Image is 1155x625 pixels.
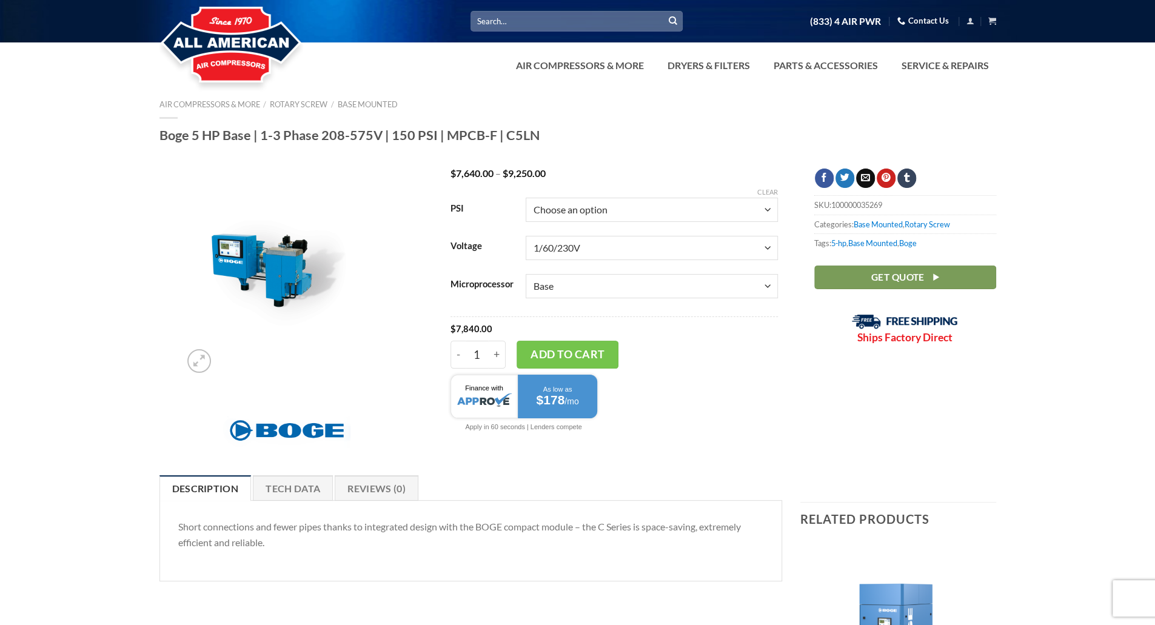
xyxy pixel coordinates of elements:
a: (833) 4 AIR PWR [810,11,881,32]
button: Add to cart [517,341,618,369]
a: 5-hp [831,238,846,248]
p: Short connections and fewer pipes thanks to integrated design with the BOGE compact module – the ... [178,519,764,550]
h1: Boge 5 HP Base | 1-3 Phase 208-575V | 150 PSI | MPCB-F | C5LN [159,127,996,144]
a: Base Mounted [848,238,897,248]
input: + [488,341,506,369]
h3: Related products [800,503,996,535]
a: Parts & Accessories [766,53,885,78]
span: Get Quote [871,270,924,285]
input: Search… [470,11,683,31]
bdi: 9,250.00 [503,167,546,179]
a: Service & Repairs [894,53,996,78]
a: Air Compressors & More [509,53,651,78]
a: Email to a Friend [856,169,875,188]
input: Product quantity [466,341,488,369]
label: Voltage [450,241,514,251]
span: SKU: [814,195,996,214]
a: Base Mounted [338,99,398,109]
a: Share on Tumblr [897,169,916,188]
input: - [450,341,466,369]
a: Login [966,13,974,28]
label: PSI [450,204,514,213]
label: Microprocessor [450,279,514,289]
span: / [331,99,334,109]
span: Categories: , [814,215,996,233]
a: Clear options [757,188,778,196]
a: Rotary Screw [270,99,327,109]
bdi: 7,840.00 [450,323,492,334]
button: Submit [664,12,682,30]
a: Share on Twitter [835,169,854,188]
span: – [495,167,501,179]
span: / [263,99,266,109]
bdi: 7,640.00 [450,167,494,179]
span: $ [450,167,456,179]
a: Contact Us [897,12,949,30]
a: Pin on Pinterest [877,169,896,188]
a: Rotary Screw [905,219,950,229]
a: Air Compressors & More [159,99,260,109]
a: Description [159,475,252,501]
a: Base Mounted [854,219,903,229]
span: 100000035269 [831,200,882,210]
strong: Ships Factory Direct [857,331,952,344]
a: Reviews (0) [335,475,418,501]
a: Dryers & Filters [660,53,757,78]
a: Boge [899,238,917,248]
a: Tech Data [253,475,333,501]
img: Free Shipping [852,314,958,329]
a: Share on Facebook [815,169,834,188]
span: $ [503,167,508,179]
span: $ [450,323,456,334]
span: Tags: , , [814,233,996,252]
a: Get Quote [814,266,996,289]
img: Boge [223,413,350,448]
img: Boge 5 HP Base | 1-3 Phase 208-575V | 150 PSI | MPCB-F | C5LN 1 [181,169,392,379]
